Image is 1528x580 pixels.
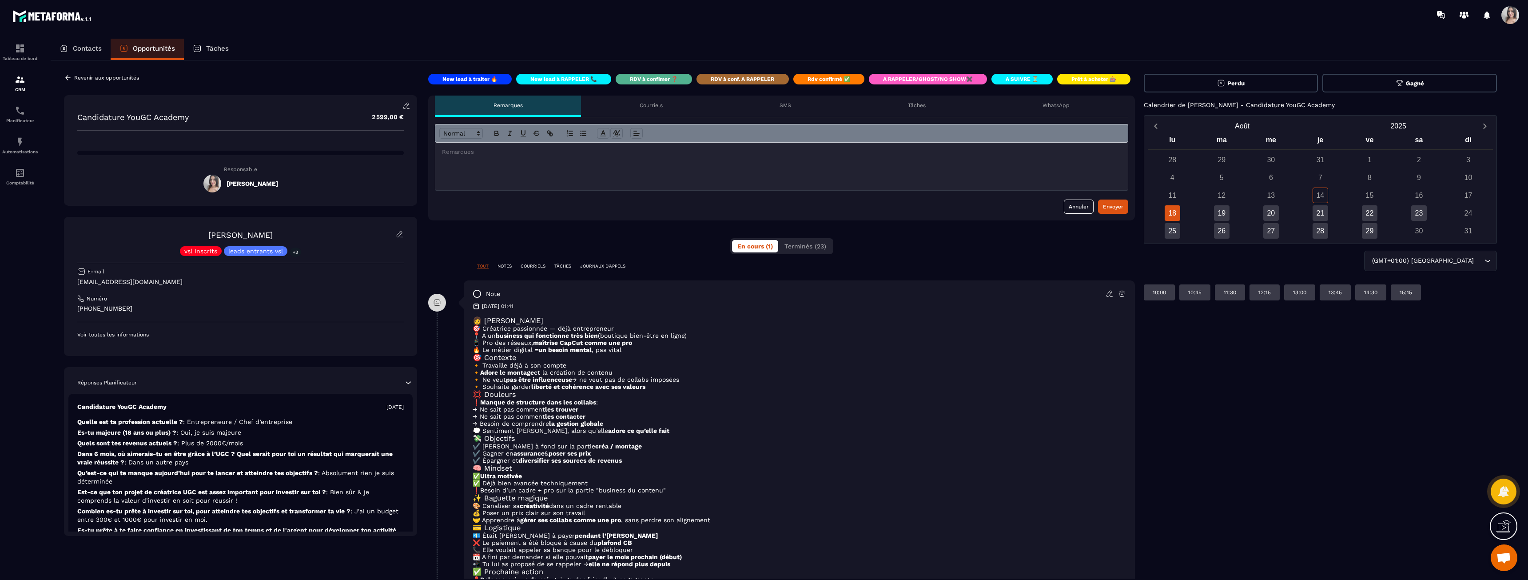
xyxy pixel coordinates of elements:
[473,457,1126,464] p: ✔️ Épargner et
[732,240,778,252] button: En cours (1)
[473,325,1126,332] p: 🎯 Créatrice passionnée — déjà entrepreneur
[177,440,243,447] span: : Plus de 2000€/mois
[1224,289,1236,296] p: 11:30
[1362,205,1377,221] div: 22
[15,136,25,147] img: automations
[640,102,663,109] p: Courriels
[480,399,596,406] strong: Manque de structure dans les collabs
[1313,188,1328,203] div: 14
[1460,188,1476,203] div: 17
[1258,289,1271,296] p: 12:15
[588,553,682,560] strong: payer le mois prochain (début)
[473,390,1126,399] h3: 💢 Douleurs
[473,339,1126,346] p: 📱 Pro des réseaux,
[1313,170,1328,185] div: 7
[1214,188,1230,203] div: 12
[1263,205,1279,221] div: 20
[77,278,404,286] p: [EMAIL_ADDRESS][DOMAIN_NAME]
[1043,102,1070,109] p: WhatsApp
[1144,101,1335,108] p: Calendrier de [PERSON_NAME] - Candidature YouGC Academy
[2,180,38,185] p: Comptabilité
[1370,256,1476,266] span: (GMT+01:00) [GEOGRAPHIC_DATA]
[77,450,404,467] p: Dans 6 mois, où aimerais-tu en être grâce à l’UGC ? Quel serait pour toi un résultat qui marquera...
[480,472,522,480] strong: Ultra motivée
[473,464,1126,472] h3: 🧠 Mindset
[1263,170,1279,185] div: 6
[520,516,621,524] strong: gérer ses collabs comme une pro
[533,339,632,346] strong: maîtrise CapCut comme une pro
[208,230,273,240] a: [PERSON_NAME]
[2,130,38,161] a: automationsautomationsAutomatisations
[473,353,1126,362] h3: 🎯 Contexte
[473,369,1126,376] p: 🔸 et la création de contenu
[442,76,497,83] p: New lead à traiter 🔥
[1214,205,1230,221] div: 19
[518,457,622,464] strong: diversifier ses sources de revenus
[779,240,832,252] button: Terminés (23)
[1444,134,1493,149] div: di
[77,507,404,524] p: Combien es-tu prête à investir sur toi, pour atteindre tes objectifs et transformer ta vie ?
[497,263,512,269] p: NOTES
[1364,251,1497,271] div: Search for option
[15,105,25,116] img: scheduler
[1165,152,1180,168] div: 28
[580,263,625,269] p: JOURNAUX D'APPELS
[1313,205,1328,221] div: 21
[473,524,1126,532] h3: 💳 Logistique
[1263,223,1279,239] div: 27
[111,39,184,60] a: Opportunités
[1320,118,1476,134] button: Open years overlay
[473,427,1126,434] p: 💭 Sentiment [PERSON_NAME], alors qu’elle
[711,76,774,83] p: RDV à conf. A RAPPELER
[1071,76,1116,83] p: Prêt à acheter 🎰
[1476,256,1482,266] input: Search for option
[473,420,1126,427] p: → Besoin de comprendre
[1322,74,1497,92] button: Gagné
[2,36,38,68] a: formationformationTableau de bord
[1400,289,1412,296] p: 15:15
[1165,170,1180,185] div: 4
[597,539,632,546] strong: plafond CB
[1411,170,1427,185] div: 9
[595,443,642,450] strong: créa / montage
[1148,120,1164,132] button: Previous month
[1165,205,1180,221] div: 18
[480,369,534,376] strong: Adore le montage
[1263,152,1279,168] div: 30
[1313,223,1328,239] div: 28
[1227,80,1245,87] span: Perdu
[227,180,278,187] h5: [PERSON_NAME]
[77,428,404,437] p: Es-tu majeure (18 ans ou plus) ?
[477,263,489,269] p: TOUT
[473,383,1126,390] p: 🔸 Souhaite garder
[2,149,38,154] p: Automatisations
[2,99,38,130] a: schedulerschedulerPlanificateur
[1293,289,1306,296] p: 13:00
[531,383,645,390] strong: liberté et cohérence avec ses valeurs
[473,376,1126,383] p: 🔸 Ne veut → ne veut pas de collabs imposées
[513,450,545,457] strong: assurance
[77,304,404,313] p: [PHONE_NUMBER]
[473,413,1126,420] p: → Ne sait pas comment
[228,248,283,254] p: leads entrants vsl
[473,362,1126,369] p: 🔸 Travaille déjà à son compte
[1362,223,1377,239] div: 29
[473,346,1126,353] p: 🔥 Le métier digital = , pas vital
[1394,134,1444,149] div: sa
[575,532,658,539] strong: pendant l’[PERSON_NAME]
[1144,74,1318,92] button: Perdu
[521,263,545,269] p: COURRIELS
[176,429,241,436] span: : Oui, je suis majeure
[15,74,25,85] img: formation
[784,243,826,250] span: Terminés (23)
[473,434,1126,443] h3: 💸 Objectifs
[1411,223,1427,239] div: 30
[74,75,139,81] p: Revenir aux opportunités
[1148,152,1493,239] div: Calendar days
[290,248,301,257] p: +3
[184,39,238,60] a: Tâches
[473,316,1126,325] h3: 👩 [PERSON_NAME]
[554,263,571,269] p: TÂCHES
[473,509,1126,516] p: 💰 Poser un prix clair sur son travail
[77,526,404,543] p: Es-tu prête à te faire confiance en investissant de ton temps et de l'argent pour développer ton ...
